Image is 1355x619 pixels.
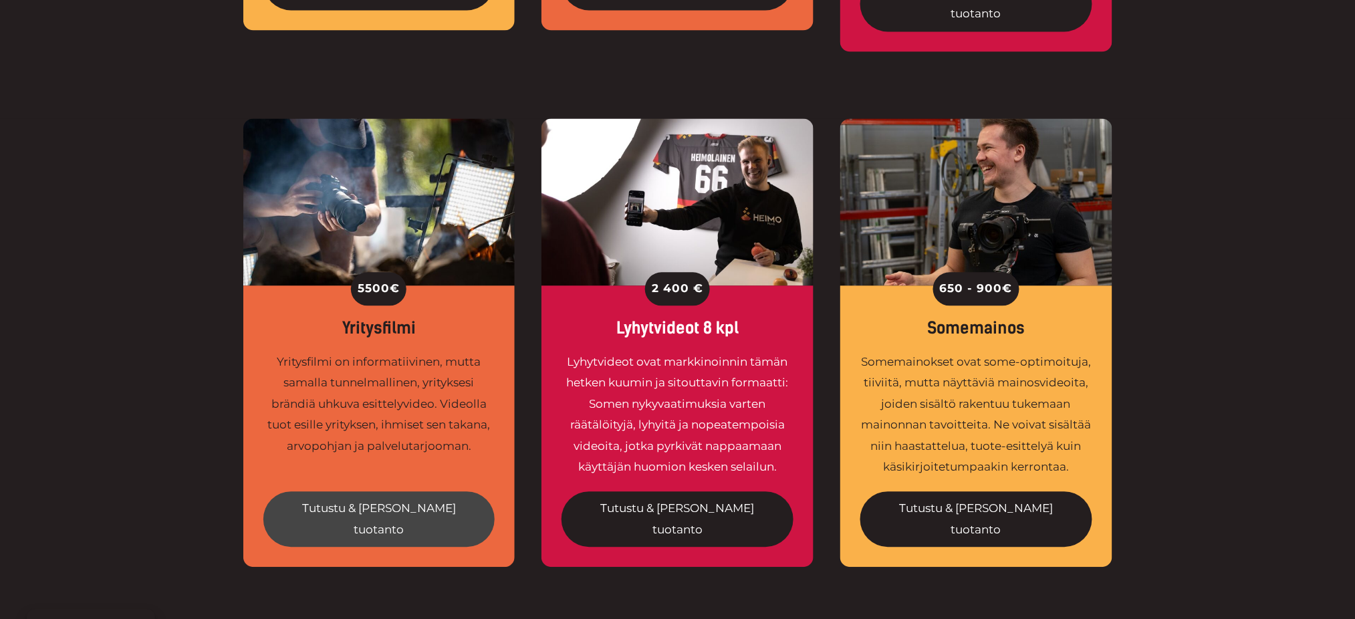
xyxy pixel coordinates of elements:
span: € [390,278,400,299]
div: Yritysfilmi on informatiivinen, mutta samalla tunnelmallinen, yrityksesi brändiä uhkuva esittelyv... [263,352,495,478]
img: Yritysvideo tuo yrityksesi parhaat puolet esiiin kiinnostavalla tavalla. [243,118,515,285]
div: 5500 [351,272,406,305]
div: Lyhytvideot ovat markkinoinnin tämän hetken kuumin ja sitouttavin formaatti: Somen nykyvaatimuksi... [562,352,793,478]
a: Tutustu & [PERSON_NAME] tuotanto [562,491,793,547]
div: Yritysfilmi [263,319,495,338]
a: Tutustu & [PERSON_NAME] tuotanto [860,491,1092,547]
div: Somemainos [860,319,1092,338]
div: Somemainokset ovat some-optimoituja, tiiviitä, mutta näyttäviä mainosvideoita, joiden sisältö rak... [860,352,1092,478]
div: 2 400 € [645,272,710,305]
img: Videokuvaaja William gimbal kädessä hymyilemässä asiakkaan varastotiloissa kuvauksissa. [840,118,1112,285]
div: Lyhytvideot 8 kpl [562,319,793,338]
img: Somevideo on tehokas formaatti digimarkkinointiin. [541,118,814,285]
span: € [1003,278,1013,299]
div: 650 - 900 [933,272,1019,305]
a: Tutustu & [PERSON_NAME] tuotanto [263,491,495,547]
